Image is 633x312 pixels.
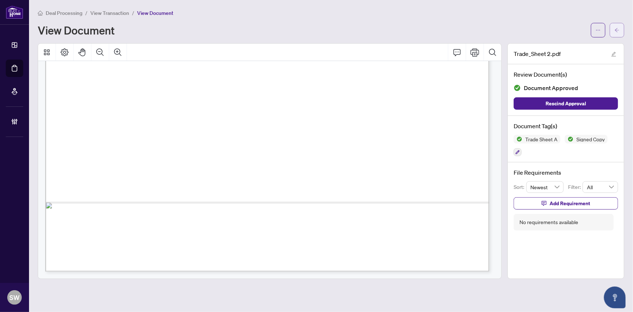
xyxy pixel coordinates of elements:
[46,10,82,16] span: Deal Processing
[132,9,134,17] li: /
[514,197,618,210] button: Add Requirement
[85,9,87,17] li: /
[137,10,173,16] span: View Document
[6,5,23,19] img: logo
[514,97,618,110] button: Rescind Approval
[514,122,618,130] h4: Document Tag(s)
[611,52,616,57] span: edit
[514,84,521,92] img: Document Status
[514,183,526,191] p: Sort:
[524,83,578,93] span: Document Approved
[514,70,618,79] h4: Review Document(s)
[514,49,561,58] span: Trade_Sheet 2.pdf
[550,198,590,209] span: Add Requirement
[604,287,626,308] button: Open asap
[522,137,560,142] span: Trade Sheet A
[38,11,43,16] span: home
[565,135,574,143] img: Status Icon
[574,137,608,142] span: Signed Copy
[38,24,115,36] h1: View Document
[614,28,620,33] span: arrow-left
[596,28,601,33] span: ellipsis
[587,182,614,193] span: All
[9,292,20,303] span: SW
[531,182,560,193] span: Newest
[514,168,618,177] h4: File Requirements
[546,98,586,109] span: Rescind Approval
[90,10,129,16] span: View Transaction
[519,218,578,226] div: No requirements available
[514,135,522,143] img: Status Icon
[568,183,583,191] p: Filter:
